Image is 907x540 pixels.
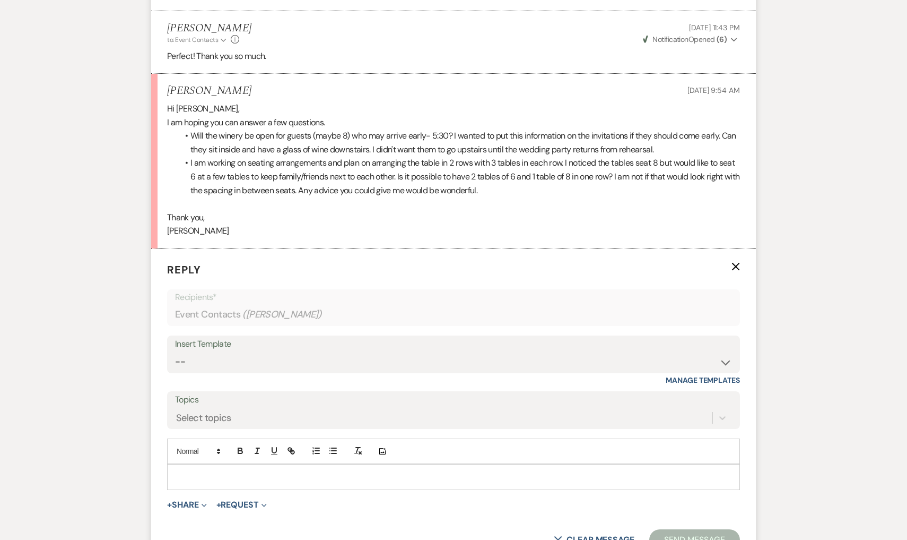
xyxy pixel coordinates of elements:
div: Select topics [176,411,231,425]
span: [DATE] 11:43 PM [689,23,740,32]
div: Insert Template [175,337,732,352]
div: Event Contacts [175,304,732,325]
button: Share [167,501,207,509]
h5: [PERSON_NAME] [167,22,251,35]
button: to: Event Contacts [167,35,228,45]
p: Perfect! Thank you so much. [167,49,740,63]
span: to: Event Contacts [167,36,218,44]
button: Request [216,501,267,509]
p: Thank you, [167,211,740,225]
span: [DATE] 9:54 AM [687,85,740,95]
h5: [PERSON_NAME] [167,84,251,98]
strong: ( 6 ) [717,35,727,44]
span: Notification [652,35,688,44]
li: Will the winery be open for guests (maybe 8) who may arrive early- 5:30? I wanted to put this inf... [178,129,740,156]
span: + [216,501,221,509]
li: I am working on seating arrangements and plan on arranging the table in 2 rows with 3 tables in e... [178,156,740,197]
span: ( [PERSON_NAME] ) [242,307,322,322]
span: Opened [643,35,727,44]
p: [PERSON_NAME] [167,224,740,238]
span: + [167,501,172,509]
a: Manage Templates [666,375,740,385]
p: I am hoping you can answer a few questions. [167,116,740,130]
p: Hi [PERSON_NAME], [167,102,740,116]
label: Topics [175,392,732,408]
button: NotificationOpened (6) [641,34,740,45]
span: Reply [167,263,201,277]
p: Recipients* [175,290,732,304]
